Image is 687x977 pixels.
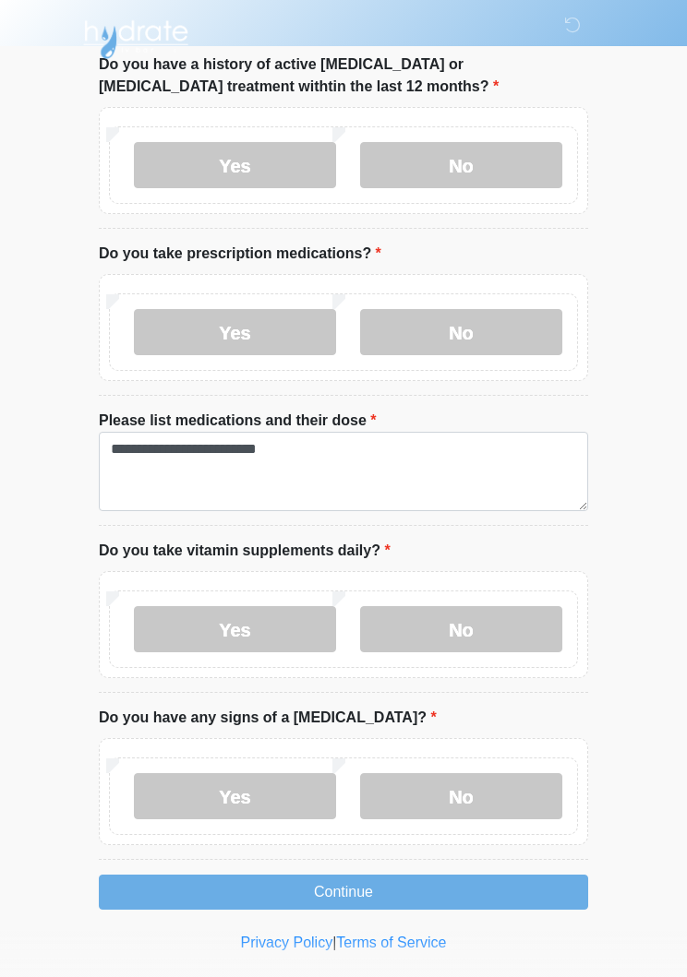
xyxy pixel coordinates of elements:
button: Continue [99,875,588,910]
label: Yes [134,142,336,188]
label: No [360,773,562,819]
label: Do you take vitamin supplements daily? [99,540,391,562]
label: No [360,309,562,355]
a: | [332,935,336,950]
label: Do you take prescription medications? [99,243,381,265]
a: Privacy Policy [241,935,333,950]
label: Yes [134,606,336,652]
a: Terms of Service [336,935,446,950]
label: Please list medications and their dose [99,410,377,432]
label: Do you have any signs of a [MEDICAL_DATA]? [99,707,437,729]
label: No [360,606,562,652]
label: Yes [134,309,336,355]
label: No [360,142,562,188]
img: Hydrate IV Bar - Chandler Logo [80,14,191,60]
label: Do you have a history of active [MEDICAL_DATA] or [MEDICAL_DATA] treatment withtin the last 12 mo... [99,54,588,98]
label: Yes [134,773,336,819]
